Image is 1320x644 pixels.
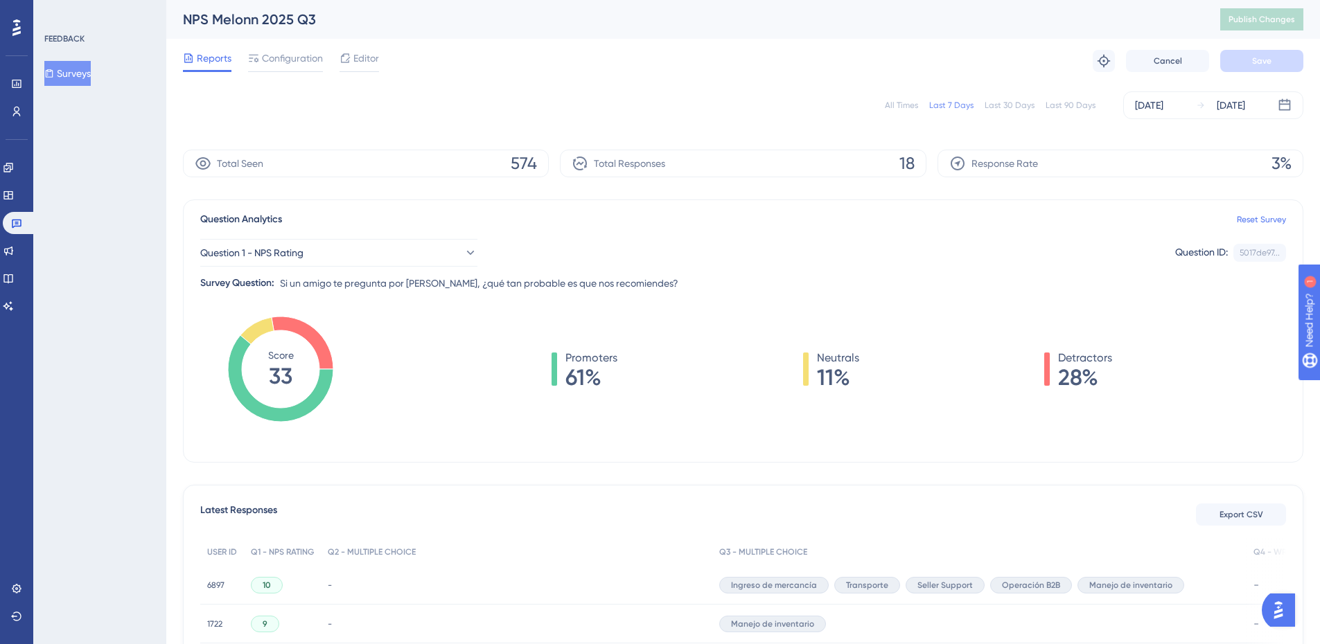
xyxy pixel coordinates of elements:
button: Publish Changes [1220,8,1303,30]
span: 10 [263,580,271,591]
div: Last 7 Days [929,100,974,111]
span: Neutrals [817,350,859,366]
span: 28% [1058,366,1112,388]
button: Save [1220,50,1303,72]
span: Manejo de inventario [731,618,814,629]
span: 18 [899,152,915,175]
tspan: 33 [269,363,292,389]
button: Surveys [44,61,91,86]
div: 5017de97... [1240,247,1280,258]
div: [DATE] [1135,97,1163,114]
span: - [328,618,332,629]
span: 574 [511,152,537,175]
span: Need Help? [33,3,87,20]
button: Export CSV [1196,503,1286,526]
div: All Times [885,100,918,111]
span: Cancel [1154,55,1182,66]
span: 9 [263,618,267,629]
span: Configuration [262,50,323,66]
div: NPS Melonn 2025 Q3 [183,10,1186,29]
span: 6897 [207,580,225,591]
span: Publish Changes [1229,14,1295,25]
span: Operación B2B [1002,580,1060,591]
div: Question ID: [1175,244,1228,262]
span: 11% [817,366,859,388]
span: Si un amigo te pregunta por [PERSON_NAME], ¿qué tan probable es que nos recomiendes? [280,275,678,292]
span: Ingreso de mercancía [731,580,817,591]
span: Latest Responses [200,502,277,527]
div: [DATE] [1217,97,1245,114]
div: 1 [96,7,100,18]
span: Question Analytics [200,211,282,228]
div: Last 30 Days [985,100,1035,111]
span: Promoters [565,350,617,366]
span: Transporte [846,580,888,591]
div: Last 90 Days [1046,100,1095,111]
span: Reports [197,50,231,66]
tspan: Score [268,350,294,361]
span: USER ID [207,546,237,557]
span: Total Seen [217,155,263,172]
span: Export CSV [1220,509,1263,520]
span: Seller Support [917,580,973,591]
button: Question 1 - NPS Rating [200,239,477,267]
iframe: UserGuiding AI Assistant Launcher [1262,589,1303,631]
span: 1722 [207,618,222,629]
span: Q3 - MULTIPLE CHOICE [719,546,807,557]
span: Q1 - NPS RATING [251,546,314,557]
a: Reset Survey [1237,214,1286,225]
span: Response Rate [971,155,1038,172]
div: FEEDBACK [44,33,85,44]
span: Q2 - MULTIPLE CHOICE [328,546,416,557]
span: 3% [1271,152,1292,175]
span: Editor [353,50,379,66]
button: Cancel [1126,50,1209,72]
span: Total Responses [594,155,665,172]
div: Survey Question: [200,275,274,292]
span: Save [1252,55,1271,66]
span: Question 1 - NPS Rating [200,244,303,261]
span: 61% [565,366,617,388]
span: Detractors [1058,350,1112,366]
span: Manejo de inventario [1089,580,1172,591]
span: - [328,580,332,591]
